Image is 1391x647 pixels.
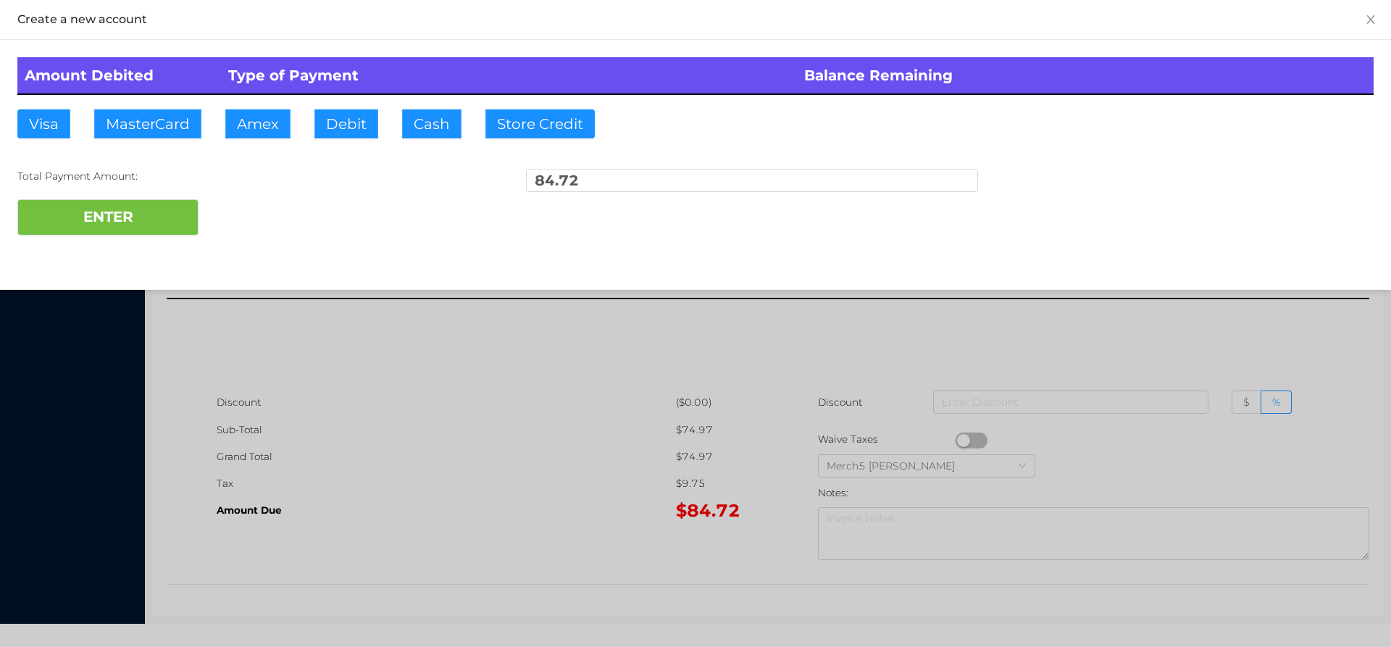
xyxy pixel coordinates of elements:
[314,109,378,138] button: Debit
[17,169,469,184] div: Total Payment Amount:
[797,57,1374,94] th: Balance Remaining
[485,109,595,138] button: Store Credit
[225,109,291,138] button: Amex
[17,109,70,138] button: Visa
[94,109,201,138] button: MasterCard
[17,199,199,235] button: ENTER
[17,12,1374,28] div: Create a new account
[1365,14,1377,25] i: icon: close
[402,109,461,138] button: Cash
[17,57,221,94] th: Amount Debited
[221,57,798,94] th: Type of Payment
